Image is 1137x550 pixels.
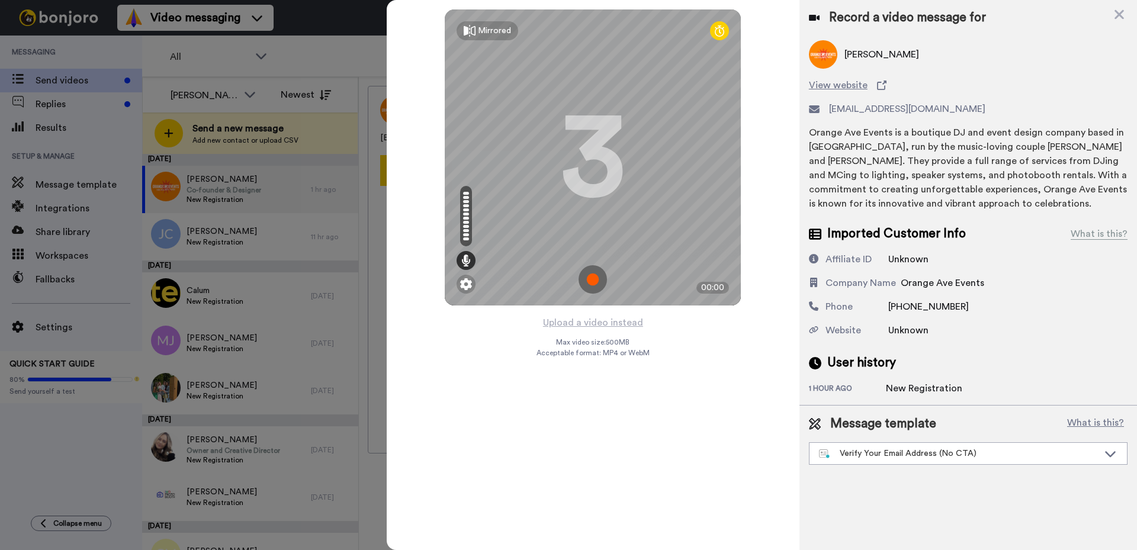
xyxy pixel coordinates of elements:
span: User history [827,354,896,372]
div: 00:00 [696,282,729,294]
span: Unknown [888,255,929,264]
span: Orange Ave Events [901,278,984,288]
img: ic_record_start.svg [579,265,607,294]
button: What is this? [1064,415,1128,433]
span: [PHONE_NUMBER] [888,302,969,311]
img: ic_gear.svg [460,278,472,290]
div: Company Name [826,276,896,290]
span: Acceptable format: MP4 or WebM [537,348,650,358]
button: Upload a video instead [539,315,647,330]
span: View website [809,78,868,92]
span: Imported Customer Info [827,225,966,243]
span: [EMAIL_ADDRESS][DOMAIN_NAME] [829,102,985,116]
span: Unknown [888,326,929,335]
img: nextgen-template.svg [819,449,830,459]
div: 3 [560,113,625,202]
div: What is this? [1071,227,1128,241]
div: 1 hour ago [809,384,886,395]
div: Phone [826,300,853,314]
div: Website [826,323,861,337]
div: Verify Your Email Address (No CTA) [819,448,1099,459]
span: Max video size: 500 MB [556,337,629,347]
a: View website [809,78,1128,92]
div: Affiliate ID [826,252,872,266]
div: New Registration [886,381,962,395]
span: Message template [830,415,936,433]
div: Orange Ave Events is a boutique DJ and event design company based in [GEOGRAPHIC_DATA], run by th... [809,126,1128,211]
